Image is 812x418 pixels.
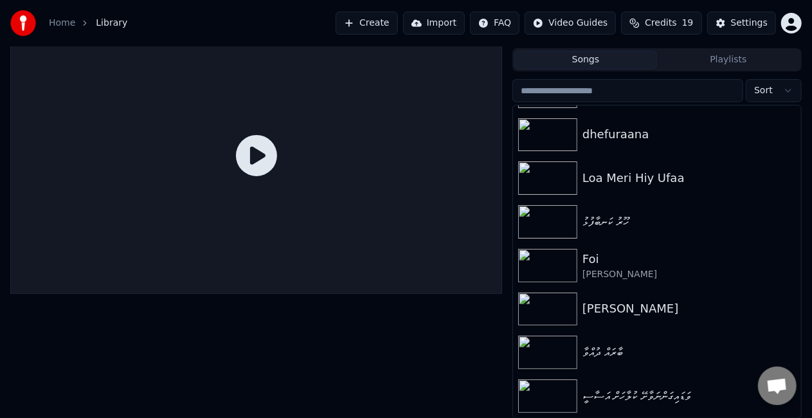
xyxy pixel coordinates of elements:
[582,125,796,143] div: dhefuraana
[10,10,36,36] img: youka
[582,387,796,405] div: ވަޑައިގަންނަވާށޭ ކުލާހަށް އަސާސީ
[582,169,796,187] div: Loa Meri Hiy Ufaa
[582,343,796,361] div: ބާރައް ދުއްވާ
[582,213,796,231] div: ހޫރު ކަނބާފުޅު
[758,367,797,405] div: Open chat
[754,84,773,97] span: Sort
[96,17,127,30] span: Library
[470,12,519,35] button: FAQ
[336,12,398,35] button: Create
[657,51,800,69] button: Playlists
[49,17,127,30] nav: breadcrumb
[582,250,796,268] div: Foi
[582,300,796,318] div: [PERSON_NAME]
[525,12,616,35] button: Video Guides
[621,12,701,35] button: Credits19
[707,12,776,35] button: Settings
[731,17,768,30] div: Settings
[403,12,465,35] button: Import
[582,268,796,281] div: [PERSON_NAME]
[514,51,657,69] button: Songs
[682,17,694,30] span: 19
[645,17,676,30] span: Credits
[49,17,75,30] a: Home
